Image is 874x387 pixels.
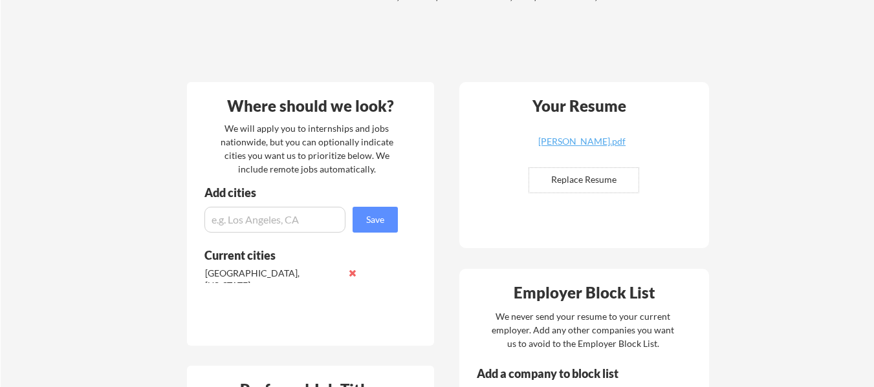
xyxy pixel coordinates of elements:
[516,98,644,114] div: Your Resume
[464,285,705,300] div: Employer Block List
[491,309,675,350] div: We never send your resume to your current employer. Add any other companies you want us to avoid ...
[218,121,396,176] div: We will apply you to internships and jobs nationwide, but you can optionally indicate cities you ...
[190,98,431,114] div: Where should we look?
[505,137,659,146] div: [PERSON_NAME].pdf
[205,267,342,292] div: [GEOGRAPHIC_DATA], [US_STATE]
[353,207,398,233] button: Save
[204,207,345,233] input: e.g. Los Angeles, CA
[204,187,401,198] div: Add cities
[477,368,639,379] div: Add a company to block list
[204,249,384,261] div: Current cities
[505,137,659,157] a: [PERSON_NAME].pdf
